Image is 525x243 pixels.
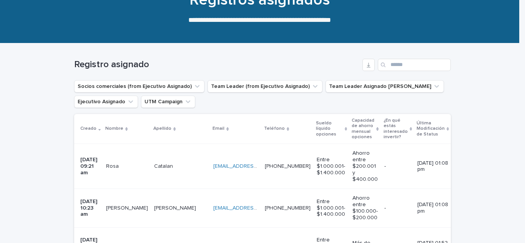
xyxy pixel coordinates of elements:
[352,116,374,142] p: Capacidad de ahorro mensual opciones
[384,163,411,170] p: -
[384,205,411,212] p: -
[264,124,285,133] p: Teléfono
[213,164,300,169] a: [EMAIL_ADDRESS][DOMAIN_NAME]
[74,96,138,108] button: Ejecutivo Asignado
[80,157,100,176] p: [DATE] 09:21 am
[80,124,96,133] p: Creado
[213,205,300,211] a: [EMAIL_ADDRESS][DOMAIN_NAME]
[384,116,408,142] p: ¿En qué estás interesado invertir?
[154,203,198,212] p: [PERSON_NAME]
[154,162,174,170] p: Catalan
[317,157,346,176] p: Entre $1.000.001- $1.400.000
[106,162,120,170] p: Rosa
[378,59,451,71] input: Search
[80,198,100,218] p: [DATE] 10:23 am
[417,119,445,139] p: Última Modificación de Status
[316,119,343,139] p: Sueldo líquido opciones
[213,124,224,133] p: Email
[326,80,444,93] button: Team Leader Asignado LLamados
[352,150,378,182] p: Ahorro entre $200.001 y $400.000
[106,203,150,212] p: [PERSON_NAME]
[105,124,123,133] p: Nombre
[417,160,448,173] p: [DATE] 01:08 pm
[141,96,195,108] button: UTM Campaign
[265,164,311,169] a: [PHONE_NUMBER]
[265,205,311,211] a: [PHONE_NUMBER]
[208,80,322,93] button: Team Leader (from Ejecutivo Asignado)
[153,124,171,133] p: Apellido
[352,195,378,221] p: Ahorro entre $100.000- $200.000
[417,202,448,215] p: [DATE] 01:08 pm
[74,80,204,93] button: Socios comerciales (from Ejecutivo Asignado)
[317,198,346,218] p: Entre $1.000.001- $1.400.000
[74,59,359,70] h1: Registro asignado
